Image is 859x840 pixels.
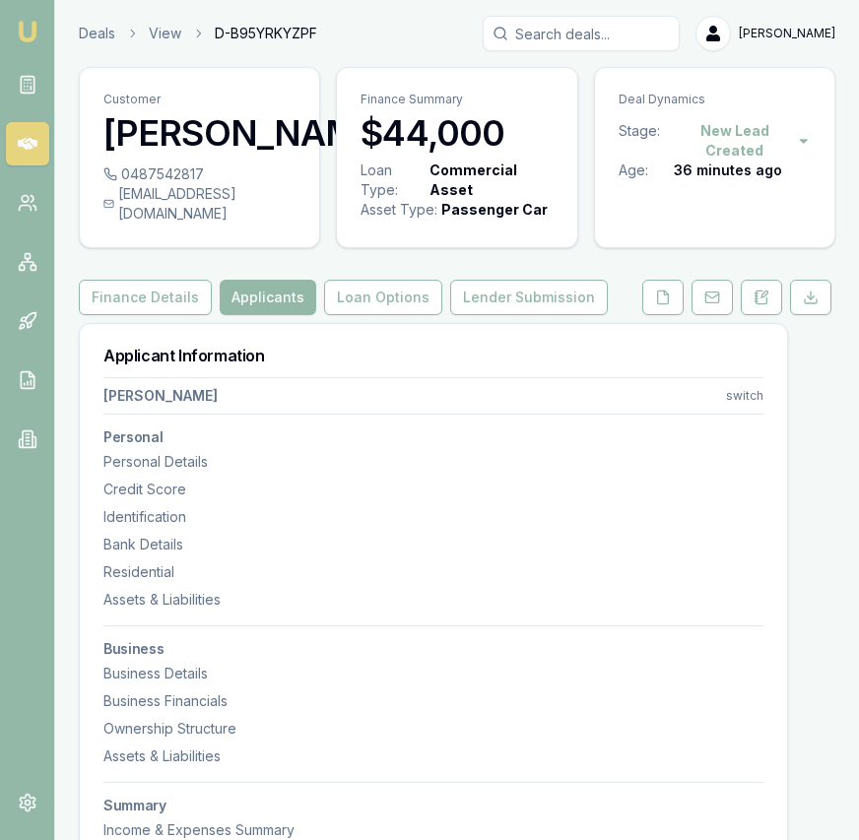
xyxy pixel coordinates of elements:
button: Lender Submission [450,280,608,315]
div: 36 minutes ago [674,161,782,180]
div: Loan Type: [361,161,426,200]
p: Finance Summary [361,92,553,107]
div: Personal Details [103,452,763,472]
button: New Lead Created [672,121,811,161]
div: Business Details [103,664,763,683]
div: Stage: [619,121,672,161]
span: D-B95YRKYZPF [215,24,317,43]
a: View [149,24,181,43]
button: Applicants [220,280,316,315]
div: Bank Details [103,535,763,554]
h3: Business [103,642,763,656]
h3: [PERSON_NAME] [103,113,296,153]
div: Asset Type : [361,200,437,220]
div: [PERSON_NAME] [103,386,218,406]
h3: $44,000 [361,113,553,153]
div: Credit Score [103,480,763,499]
a: Loan Options [320,280,446,315]
div: switch [726,388,763,404]
h3: Applicant Information [103,348,763,363]
a: Applicants [216,280,320,315]
div: Business Financials [103,691,763,711]
p: Deal Dynamics [619,92,811,107]
a: Finance Details [79,280,216,315]
a: Deals [79,24,115,43]
div: Identification [103,507,763,527]
div: Residential [103,562,763,582]
h3: Personal [103,430,763,444]
button: Loan Options [324,280,442,315]
img: emu-icon-u.png [16,20,39,43]
div: Passenger Car [441,200,548,220]
div: Ownership Structure [103,719,763,739]
input: Search deals [483,16,680,51]
nav: breadcrumb [79,24,317,43]
div: 0487542817 [103,164,296,184]
div: Age: [619,161,674,180]
button: Finance Details [79,280,212,315]
div: [EMAIL_ADDRESS][DOMAIN_NAME] [103,184,296,224]
div: Assets & Liabilities [103,746,763,766]
div: Assets & Liabilities [103,590,763,610]
div: Income & Expenses Summary [103,820,763,840]
div: Commercial Asset [429,161,549,200]
a: Lender Submission [446,280,612,315]
p: Customer [103,92,296,107]
h3: Summary [103,799,763,812]
span: [PERSON_NAME] [739,26,835,41]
